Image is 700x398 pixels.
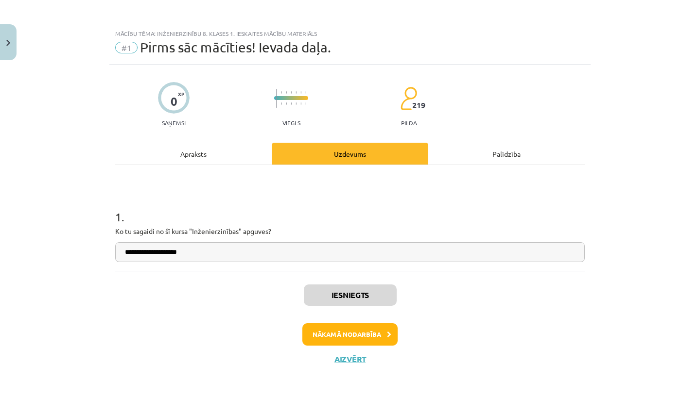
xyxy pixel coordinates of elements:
img: icon-short-line-57e1e144782c952c97e751825c79c345078a6d821885a25fce030b3d8c18986b.svg [296,102,297,105]
img: icon-short-line-57e1e144782c952c97e751825c79c345078a6d821885a25fce030b3d8c18986b.svg [286,91,287,94]
img: icon-short-line-57e1e144782c952c97e751825c79c345078a6d821885a25fce030b3d8c18986b.svg [281,102,282,105]
p: Viegls [282,119,300,126]
img: icon-short-line-57e1e144782c952c97e751825c79c345078a6d821885a25fce030b3d8c18986b.svg [286,102,287,105]
button: Iesniegts [304,284,397,306]
img: icon-short-line-57e1e144782c952c97e751825c79c345078a6d821885a25fce030b3d8c18986b.svg [305,102,306,105]
img: icon-short-line-57e1e144782c952c97e751825c79c345078a6d821885a25fce030b3d8c18986b.svg [300,91,301,94]
span: 219 [412,101,425,110]
span: Pirms sāc mācīties! Ievada daļa. [140,39,331,55]
p: Ko tu sagaidi no šī kursa "Inženierzinības" apguves? [115,226,585,236]
img: icon-short-line-57e1e144782c952c97e751825c79c345078a6d821885a25fce030b3d8c18986b.svg [281,91,282,94]
div: Apraksts [115,143,272,165]
span: XP [178,91,184,97]
div: 0 [171,95,177,108]
img: icon-close-lesson-0947bae3869378f0d4975bcd49f059093ad1ed9edebbc8119c70593378902aed.svg [6,40,10,46]
img: icon-long-line-d9ea69661e0d244f92f715978eff75569469978d946b2353a9bb055b3ed8787d.svg [276,89,277,108]
div: Mācību tēma: Inženierzinību 8. klases 1. ieskaites mācību materiāls [115,30,585,37]
div: Palīdzība [428,143,585,165]
img: icon-short-line-57e1e144782c952c97e751825c79c345078a6d821885a25fce030b3d8c18986b.svg [300,102,301,105]
div: Uzdevums [272,143,428,165]
button: Aizvērt [332,354,368,364]
button: Nākamā nodarbība [302,323,398,346]
img: students-c634bb4e5e11cddfef0936a35e636f08e4e9abd3cc4e673bd6f9a4125e45ecb1.svg [400,86,417,111]
img: icon-short-line-57e1e144782c952c97e751825c79c345078a6d821885a25fce030b3d8c18986b.svg [305,91,306,94]
img: icon-short-line-57e1e144782c952c97e751825c79c345078a6d821885a25fce030b3d8c18986b.svg [296,91,297,94]
p: Saņemsi [158,119,190,126]
h1: 1 . [115,193,585,223]
p: pilda [401,119,417,126]
span: #1 [115,42,138,53]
